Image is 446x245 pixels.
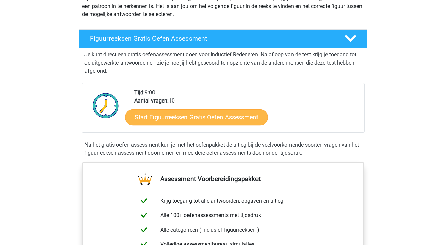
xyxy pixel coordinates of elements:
img: Klok [89,89,123,122]
p: Je kunt direct een gratis oefenassessment doen voor Inductief Redeneren. Na afloop van de test kr... [84,51,362,75]
b: Tijd: [134,89,145,96]
a: Start Figuurreeksen Gratis Oefen Assessment [125,109,268,125]
b: Aantal vragen: [134,97,169,104]
div: Na het gratis oefen assessment kun je met het oefenpakket de uitleg bij de veelvoorkomende soorte... [82,141,365,157]
div: 9:00 10 [129,89,364,132]
a: Figuurreeksen Gratis Oefen Assessment [76,29,370,48]
h4: Figuurreeksen Gratis Oefen Assessment [90,35,334,42]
